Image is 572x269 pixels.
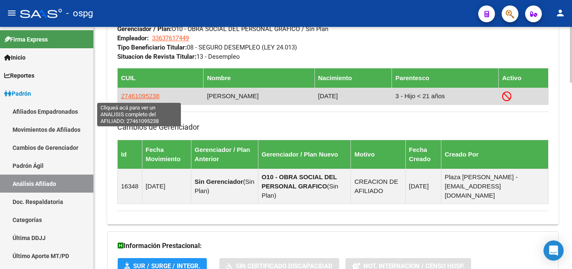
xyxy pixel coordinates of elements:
[142,140,191,169] th: Fecha Movimiento
[117,34,149,42] strong: Empleador:
[499,68,549,88] th: Activo
[441,169,548,204] td: Plaza [PERSON_NAME] - [EMAIL_ADDRESS][DOMAIN_NAME]
[117,44,297,51] span: 08 - SEGURO DESEMPLEO (LEY 24.013)
[121,92,160,99] span: 27461095238
[152,34,189,42] span: 33637617449
[118,240,548,252] h3: Información Prestacional:
[66,4,93,23] span: - ospg
[117,53,196,60] strong: Situacion de Revista Titular:
[195,178,255,194] span: Sin Plan
[405,140,441,169] th: Fecha Creado
[204,68,314,88] th: Nombre
[262,173,337,190] strong: O10 - OBRA SOCIAL DEL PERSONAL GRAFICO
[441,140,548,169] th: Creado Por
[142,169,191,204] td: [DATE]
[117,44,187,51] strong: Tipo Beneficiario Titular:
[4,71,34,80] span: Reportes
[191,169,258,204] td: ( )
[544,240,564,261] div: Open Intercom Messenger
[118,140,142,169] th: Id
[555,8,565,18] mat-icon: person
[117,121,549,133] h3: Cambios de Gerenciador
[7,8,17,18] mat-icon: menu
[195,178,243,185] strong: Sin Gerenciador
[117,25,172,33] strong: Gerenciador / Plan:
[4,53,26,62] span: Inicio
[117,53,240,60] span: 13 - Desempleo
[262,183,338,199] span: Sin Plan
[4,89,31,98] span: Padrón
[314,88,392,104] td: [DATE]
[392,68,499,88] th: Parentesco
[204,88,314,104] td: [PERSON_NAME]
[4,35,48,44] span: Firma Express
[117,25,328,33] span: O10 - OBRA SOCIAL DEL PERSONAL GRAFICO / Sin Plan
[258,169,351,204] td: ( )
[351,169,405,204] td: CREACION DE AFILIADO
[405,169,441,204] td: [DATE]
[118,169,142,204] td: 16348
[392,88,499,104] td: 3 - Hijo < 21 años
[351,140,405,169] th: Motivo
[118,68,204,88] th: CUIL
[191,140,258,169] th: Gerenciador / Plan Anterior
[258,140,351,169] th: Gerenciador / Plan Nuevo
[314,68,392,88] th: Nacimiento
